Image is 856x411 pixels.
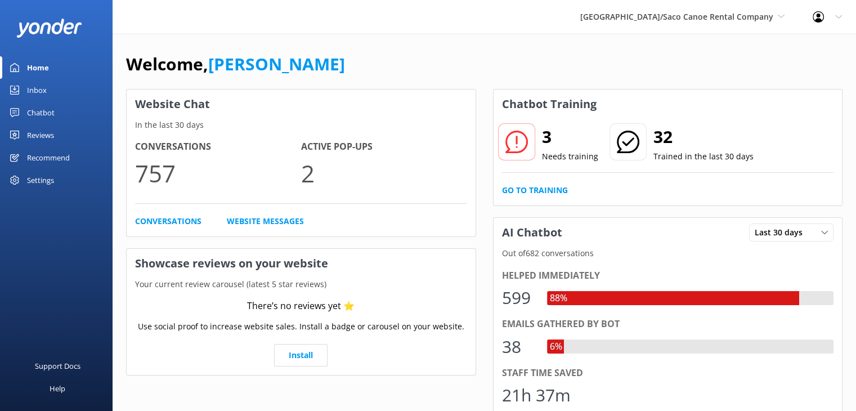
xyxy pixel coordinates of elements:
[27,101,55,124] div: Chatbot
[542,123,598,150] h2: 3
[35,355,80,377] div: Support Docs
[502,366,834,381] div: Staff time saved
[127,278,476,291] p: Your current review carousel (latest 5 star reviews)
[135,154,301,192] p: 757
[27,146,70,169] div: Recommend
[227,215,304,227] a: Website Messages
[502,317,834,332] div: Emails gathered by bot
[138,320,464,333] p: Use social proof to increase website sales. Install a badge or carousel on your website.
[580,11,773,22] span: [GEOGRAPHIC_DATA]/Saco Canoe Rental Company
[502,284,536,311] div: 599
[27,56,49,79] div: Home
[17,19,82,37] img: yonder-white-logo.png
[27,79,47,101] div: Inbox
[547,291,570,306] div: 88%
[502,382,571,409] div: 21h 37m
[494,90,605,119] h3: Chatbot Training
[542,150,598,163] p: Needs training
[208,52,345,75] a: [PERSON_NAME]
[494,247,842,260] p: Out of 682 conversations
[27,169,54,191] div: Settings
[135,215,201,227] a: Conversations
[247,299,355,314] div: There’s no reviews yet ⭐
[653,123,754,150] h2: 32
[502,333,536,360] div: 38
[274,344,328,367] a: Install
[547,339,565,354] div: 6%
[755,226,809,239] span: Last 30 days
[127,249,476,278] h3: Showcase reviews on your website
[502,269,834,283] div: Helped immediately
[301,140,467,154] h4: Active Pop-ups
[135,140,301,154] h4: Conversations
[301,154,467,192] p: 2
[50,377,65,400] div: Help
[653,150,754,163] p: Trained in the last 30 days
[502,184,568,196] a: Go to Training
[27,124,54,146] div: Reviews
[126,51,345,78] h1: Welcome,
[127,90,476,119] h3: Website Chat
[127,119,476,131] p: In the last 30 days
[494,218,571,247] h3: AI Chatbot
